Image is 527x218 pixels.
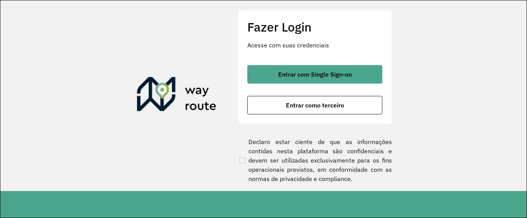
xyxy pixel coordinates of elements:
[247,65,382,84] button: button
[238,137,392,183] label: Declaro estar ciente de que as informações contidas nesta plataforma são confidenciais e devem se...
[247,20,382,34] h2: Fazer Login
[278,71,352,77] span: Entrar com Single Sign-on
[247,40,382,50] p: Acesse com suas credenciais
[286,102,344,108] span: Entrar como terceiro
[247,96,382,114] button: button
[137,77,216,114] img: Roteirizador AmbevTech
